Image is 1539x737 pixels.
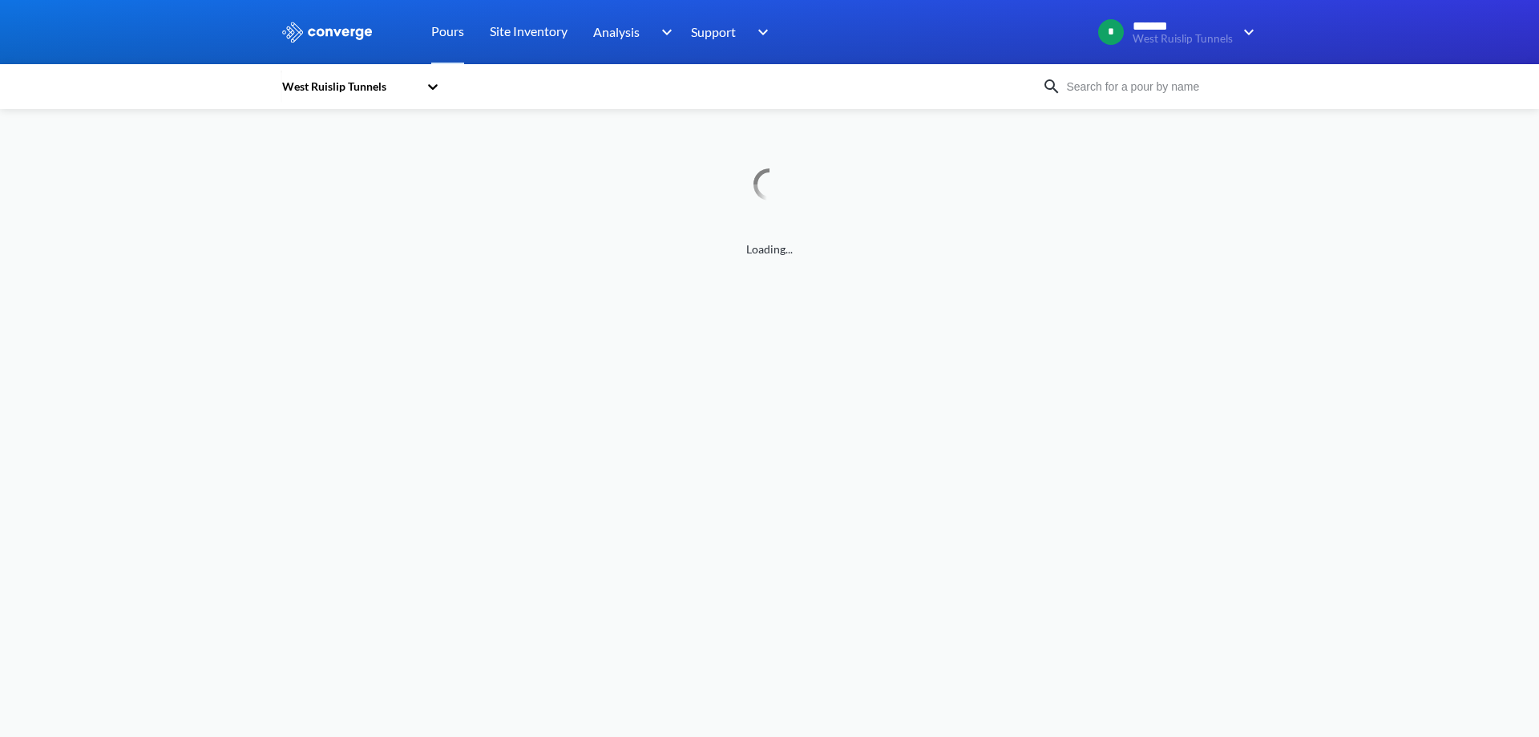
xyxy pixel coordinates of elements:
[281,241,1258,258] span: Loading...
[1042,77,1061,96] img: icon-search.svg
[691,22,736,42] span: Support
[747,22,773,42] img: downArrow.svg
[1133,33,1233,45] span: West Ruislip Tunnels
[281,78,418,95] div: West Ruislip Tunnels
[593,22,640,42] span: Analysis
[281,22,374,43] img: logo_ewhite.svg
[1061,78,1255,95] input: Search for a pour by name
[651,22,677,42] img: downArrow.svg
[1233,22,1258,42] img: downArrow.svg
